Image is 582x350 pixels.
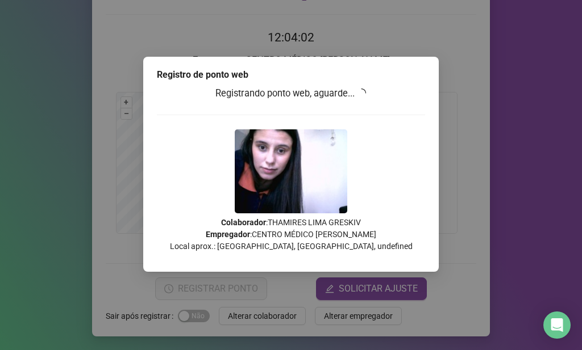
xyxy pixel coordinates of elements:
[157,217,425,252] p: : THAMIRES LIMA GRESKIV : CENTRO MÉDICO [PERSON_NAME] Local aprox.: [GEOGRAPHIC_DATA], [GEOGRAPHI...
[221,218,266,227] strong: Colaborador
[235,129,347,213] img: 2Q==
[157,68,425,82] div: Registro de ponto web
[206,230,250,239] strong: Empregador
[157,86,425,101] h3: Registrando ponto web, aguarde...
[356,87,368,99] span: loading
[543,311,571,339] div: Open Intercom Messenger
